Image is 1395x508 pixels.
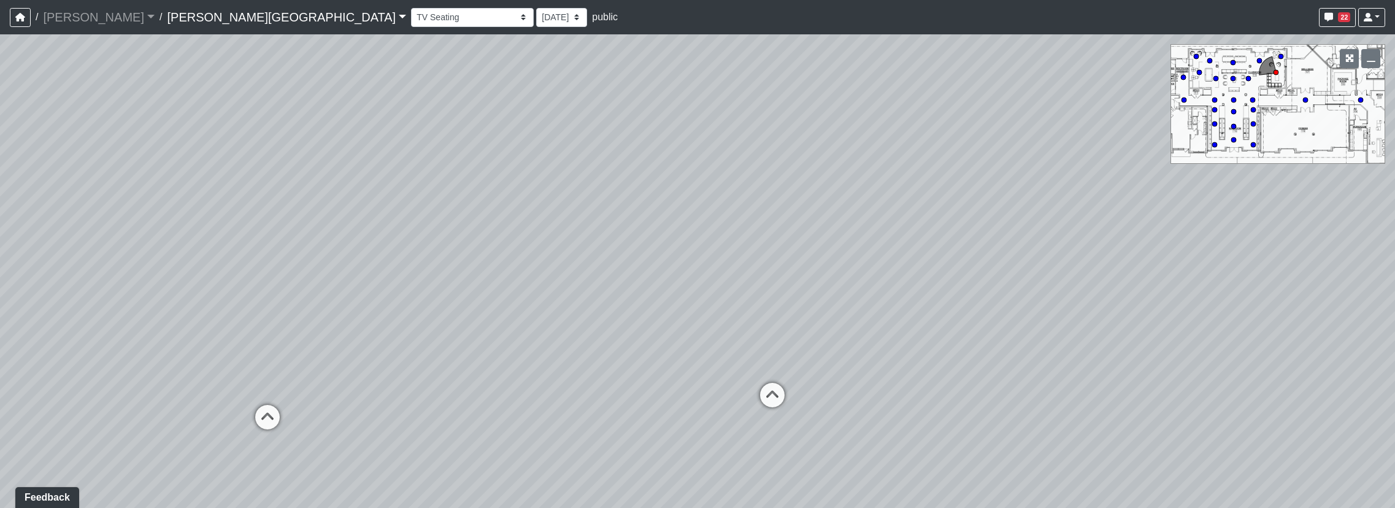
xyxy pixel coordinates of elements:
button: 22 [1319,8,1356,27]
span: / [155,5,167,29]
span: 22 [1338,12,1350,22]
a: [PERSON_NAME][GEOGRAPHIC_DATA] [167,5,406,29]
iframe: Ybug feedback widget [9,483,82,508]
span: / [31,5,43,29]
a: [PERSON_NAME] [43,5,155,29]
span: public [592,12,618,22]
